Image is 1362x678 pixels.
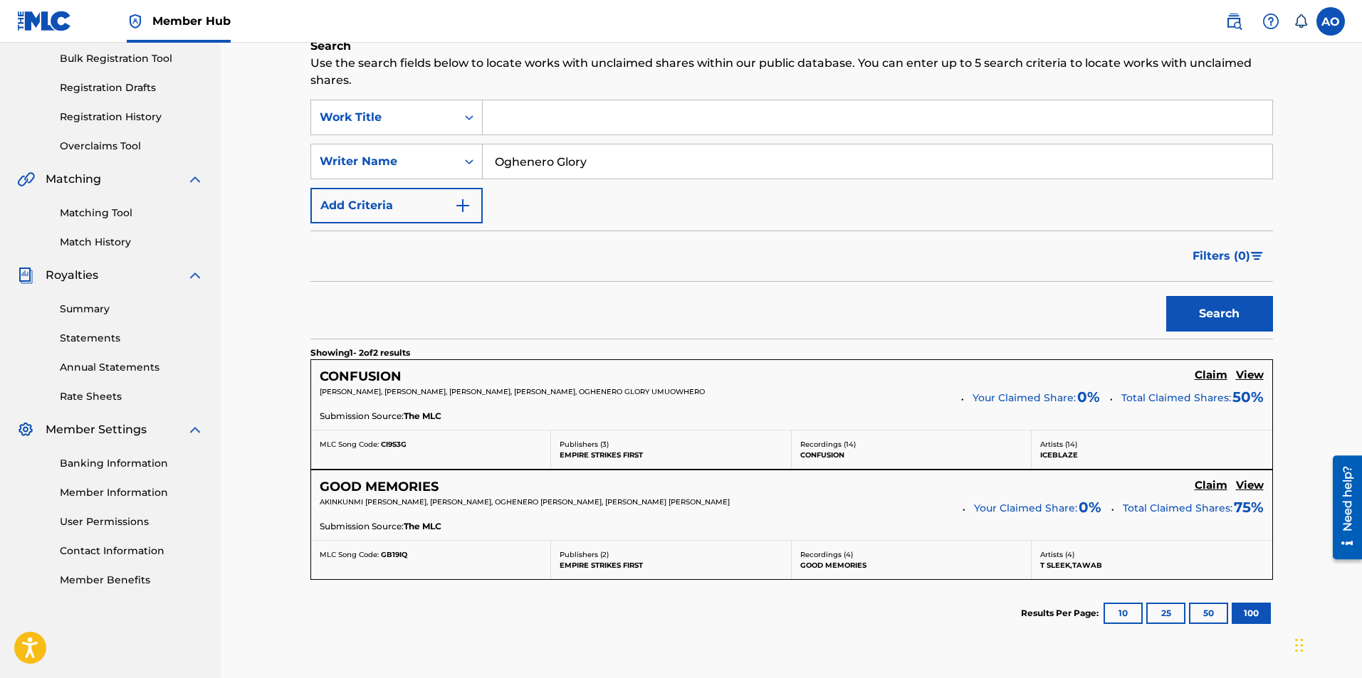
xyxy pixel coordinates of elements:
[60,110,204,125] a: Registration History
[974,501,1077,516] span: Your Claimed Share:
[560,439,782,450] p: Publishers ( 3 )
[560,549,782,560] p: Publishers ( 2 )
[1262,13,1279,30] img: help
[310,346,410,359] p: Showing 1 - 2 of 2 results
[60,331,204,346] a: Statements
[17,421,34,438] img: Member Settings
[310,100,1273,339] form: Search Form
[1236,369,1264,384] a: View
[1077,386,1100,408] span: 0 %
[560,450,782,460] p: EMPIRE STRIKES FIRST
[800,439,1023,450] p: Recordings ( 14 )
[320,440,379,449] span: MLC Song Code:
[46,171,101,188] span: Matching
[1166,296,1273,332] button: Search
[1195,479,1227,492] h5: Claim
[800,450,1023,460] p: CONFUSION
[1121,391,1231,404] span: Total Claimed Shares:
[320,520,404,533] span: Submission Source:
[320,497,730,507] span: AKINKUNMI [PERSON_NAME], [PERSON_NAME], OGHENERO [PERSON_NAME], [PERSON_NAME] [PERSON_NAME]
[320,550,379,559] span: MLC Song Code:
[1257,7,1285,36] div: Help
[1021,607,1102,620] p: Results Per Page:
[381,440,407,449] span: CI9S3G
[404,410,441,423] span: The MLC
[60,206,204,221] a: Matching Tool
[320,479,439,495] h5: GOOD MEMORIES
[60,573,204,588] a: Member Benefits
[1146,603,1185,624] button: 25
[1123,502,1232,514] span: Total Claimed Shares:
[320,387,705,396] span: [PERSON_NAME], [PERSON_NAME], [PERSON_NAME], [PERSON_NAME], OGHENERO GLORY UMUOWHERO
[17,267,34,284] img: Royalties
[1294,14,1308,28] div: Notifications
[1184,238,1273,274] button: Filters (0)
[46,421,147,438] span: Member Settings
[17,171,35,188] img: Matching
[560,560,782,571] p: EMPIRE STRIKES FIRST
[60,51,204,66] a: Bulk Registration Tool
[1189,603,1228,624] button: 50
[60,389,204,404] a: Rate Sheets
[800,549,1023,560] p: Recordings ( 4 )
[60,139,204,154] a: Overclaims Tool
[1236,479,1264,494] a: View
[1295,624,1304,667] div: Drag
[320,153,448,170] div: Writer Name
[1322,450,1362,565] iframe: Resource Center
[1291,610,1362,678] iframe: Chat Widget
[1079,497,1101,518] span: 0 %
[1040,549,1264,560] p: Artists ( 4 )
[187,171,204,188] img: expand
[60,80,204,95] a: Registration Drafts
[60,235,204,250] a: Match History
[310,38,1273,55] h6: Search
[1104,603,1143,624] button: 10
[1220,7,1248,36] a: Public Search
[320,369,402,385] h5: CONFUSION
[1251,252,1263,260] img: filter
[1316,7,1345,36] div: User Menu
[60,302,204,317] a: Summary
[320,109,448,126] div: Work Title
[1195,369,1227,382] h5: Claim
[1232,603,1271,624] button: 100
[1236,369,1264,382] h5: View
[60,485,204,500] a: Member Information
[1232,386,1264,408] span: 50 %
[1236,479,1264,492] h5: View
[17,11,72,31] img: MLC Logo
[60,544,204,558] a: Contact Information
[60,456,204,471] a: Banking Information
[187,267,204,284] img: expand
[60,514,204,529] a: User Permissions
[152,13,231,29] span: Member Hub
[404,520,441,533] span: The MLC
[46,267,98,284] span: Royalties
[1225,13,1242,30] img: search
[1040,439,1264,450] p: Artists ( 14 )
[127,13,144,30] img: Top Rightsholder
[310,55,1273,89] p: Use the search fields below to locate works with unclaimed shares within our public database. You...
[60,360,204,375] a: Annual Statements
[320,410,404,423] span: Submission Source:
[1234,497,1264,518] span: 75 %
[310,188,483,223] button: Add Criteria
[454,197,471,214] img: 9d2ae6d4665cec9f34b9.svg
[1040,450,1264,460] p: ICEBLAZE
[381,550,407,559] span: GB19IQ
[1193,248,1250,265] span: Filters ( 0 )
[1040,560,1264,571] p: T SLEEK,TAWAB
[973,391,1076,406] span: Your Claimed Share:
[800,560,1023,571] p: GOOD MEMORIES
[187,421,204,438] img: expand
